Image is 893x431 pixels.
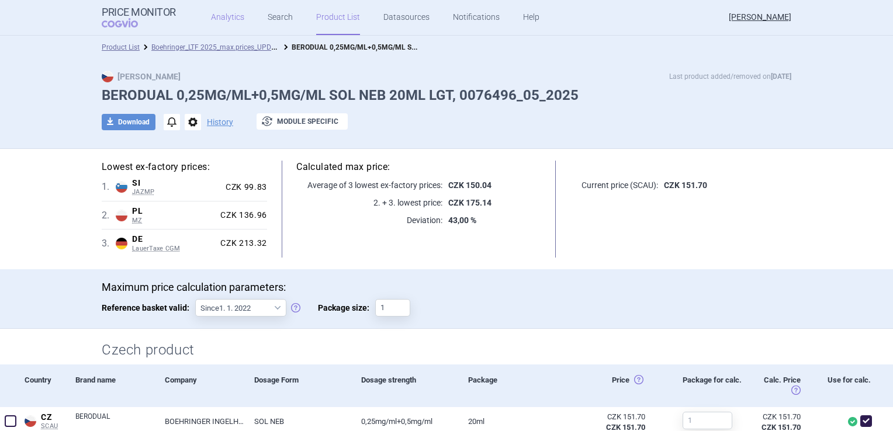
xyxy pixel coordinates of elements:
h5: Lowest ex-factory prices: [102,161,267,173]
img: Germany [116,238,127,249]
img: Czech Republic [25,415,36,427]
span: MZ [132,217,216,225]
li: BERODUAL 0,25MG/ML+0,5MG/ML SOL NEB 20ML LGT, 0076496_05_2025 [280,41,420,53]
div: CZK 99.83 [221,182,267,193]
input: Package size: [375,299,410,317]
button: Download [102,114,155,130]
li: Product List [102,41,140,53]
div: CZK 213.32 [216,238,267,249]
div: Package for calc. [674,364,744,406]
img: CZ [102,71,113,82]
div: CZK 136.96 [216,210,267,221]
p: Deviation: [296,214,442,226]
a: CZCZSCAU [21,410,67,430]
h5: Calculated max price: [296,161,541,173]
p: 2. + 3. lowest price: [296,197,442,208]
select: Reference basket valid: [195,299,286,317]
div: Use for calc. [815,364,877,406]
div: CZK 151.70 [753,412,801,422]
span: LauerTaxe CGM [132,245,216,253]
strong: [PERSON_NAME] [102,72,181,81]
a: Product List [102,43,140,51]
span: Reference basket valid: [102,299,195,317]
div: Dosage Form [245,364,352,406]
p: Last product added/removed on [669,71,791,82]
a: Price MonitorCOGVIO [102,6,176,29]
strong: [DATE] [771,72,791,81]
button: History [207,118,233,126]
span: SCAU [41,422,67,430]
div: Package [459,364,566,406]
span: CZ [41,412,67,423]
p: Maximum price calculation parameters: [102,281,791,294]
div: Dosage strength [352,364,459,406]
span: COGVIO [102,18,154,27]
h2: Czech product [102,340,791,360]
p: Average of 3 lowest ex-factory prices: [296,179,442,191]
div: CZK 151.70 [576,412,645,422]
div: Price [567,364,674,406]
span: 2 . [102,208,116,223]
div: Company [156,364,245,406]
div: Brand name [67,364,156,406]
strong: BERODUAL 0,25MG/ML+0,5MG/ML SOL NEB 20ML LGT, 0076496_05_2025 [292,41,532,52]
h1: BERODUAL 0,25MG/ML+0,5MG/ML SOL NEB 20ML LGT, 0076496_05_2025 [102,87,791,104]
strong: CZK 175.14 [448,198,492,207]
p: Current price (SCAU): [570,179,658,191]
span: PL [132,206,216,217]
span: 3 . [102,237,116,251]
img: Slovenia [116,181,127,193]
span: SI [132,178,221,189]
li: Boehringer_LTF 2025_max.prices_UPDATED 29.05.2025_ALL [140,41,280,53]
span: 1 . [102,180,116,194]
strong: 43,00 % [448,215,476,225]
span: DE [132,234,216,245]
span: JAZMP [132,188,221,196]
input: 1 [683,412,732,429]
strong: Price Monitor [102,6,176,18]
a: Boehringer_LTF 2025_max.prices_UPDATED [DATE]_ALL [151,41,325,52]
strong: CZK 151.70 [664,180,707,190]
strong: CZK 150.04 [448,180,492,190]
span: Package size: [318,299,375,317]
img: Poland [116,210,127,221]
button: Module specific [257,113,348,130]
div: Calc. Price [744,364,815,406]
div: Country [21,364,67,406]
